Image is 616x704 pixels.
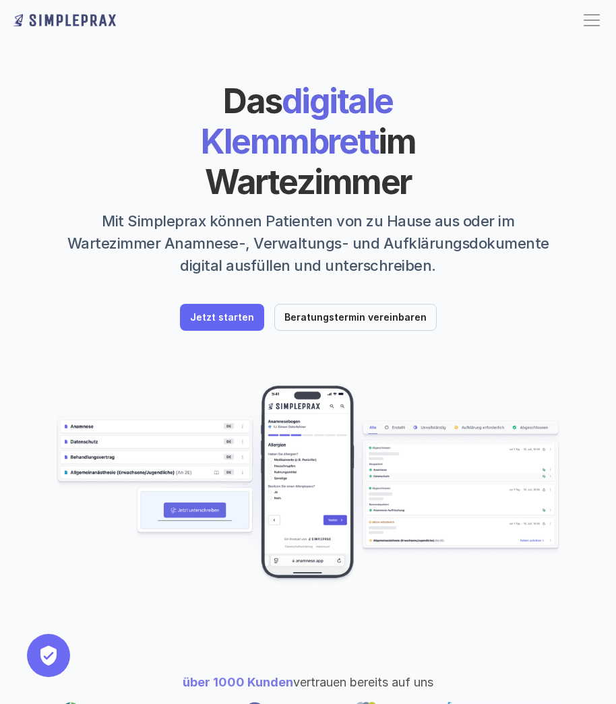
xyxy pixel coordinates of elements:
p: Mit Simpleprax können Patienten von zu Hause aus oder im Wartezimmer Anamnese-, Verwaltungs- und ... [55,210,561,277]
h1: digitale Klemmbrett [114,81,503,202]
span: über 1000 Kunden [183,675,293,689]
p: vertrauen bereits auf uns [183,673,433,691]
a: Beratungstermin vereinbaren [274,304,437,331]
span: Das [223,81,282,121]
a: Jetzt starten [180,304,264,331]
span: im Wartezimmer [205,121,421,202]
img: Beispielscreenshots aus der Simpleprax Anwendung [55,385,561,585]
p: Jetzt starten [190,312,254,323]
p: Beratungstermin vereinbaren [284,312,427,323]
